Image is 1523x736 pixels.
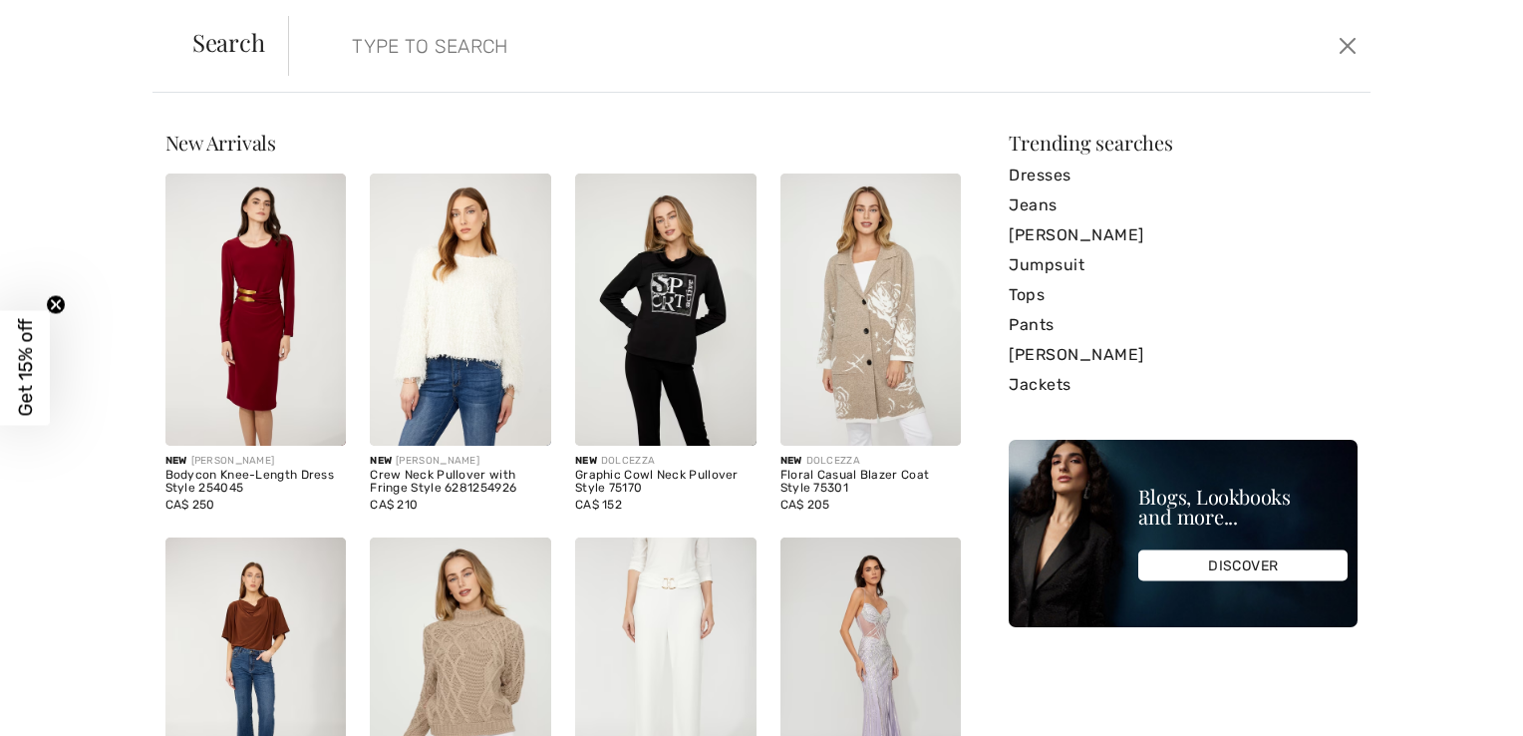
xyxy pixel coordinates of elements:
span: CA$ 152 [575,498,622,512]
span: Chat [44,14,85,32]
a: Jeans [1009,190,1358,220]
div: Bodycon Knee-Length Dress Style 254045 [165,469,347,497]
div: DOLCEZZA [780,454,962,469]
img: Crew Neck Pullover with Fringe Style 6281254926. Off white [370,174,551,446]
div: Trending searches [1009,133,1358,153]
img: Bodycon Knee-Length Dress Style 254045. Cabernet [165,174,347,446]
input: TYPE TO SEARCH [337,16,1083,76]
span: CA$ 205 [780,498,830,512]
span: New [780,455,802,467]
span: Search [192,30,265,54]
span: CA$ 250 [165,498,215,512]
a: Dresses [1009,161,1358,190]
div: Blogs, Lookbooks and more... [1138,487,1348,527]
span: Get 15% off [14,319,37,417]
span: New [370,455,392,467]
div: Graphic Cowl Neck Pullover Style 75170 [575,469,757,497]
span: CA$ 210 [370,498,418,512]
a: Jumpsuit [1009,250,1358,280]
a: Pants [1009,310,1358,340]
button: Close teaser [46,295,66,315]
img: Graphic Cowl Neck Pullover Style 75170. Black [575,174,757,446]
div: Crew Neck Pullover with Fringe Style 6281254926 [370,469,551,497]
a: [PERSON_NAME] [1009,340,1358,370]
img: Blogs, Lookbooks and more... [1009,440,1358,627]
button: Close [1333,30,1363,62]
div: [PERSON_NAME] [370,454,551,469]
a: [PERSON_NAME] [1009,220,1358,250]
div: DISCOVER [1138,551,1348,581]
img: Floral Casual Blazer Coat Style 75301. Oatmeal [780,174,962,446]
span: New [575,455,597,467]
div: DOLCEZZA [575,454,757,469]
span: New [165,455,187,467]
a: Tops [1009,280,1358,310]
div: Floral Casual Blazer Coat Style 75301 [780,469,962,497]
span: New Arrivals [165,129,276,156]
div: [PERSON_NAME] [165,454,347,469]
a: Jackets [1009,370,1358,400]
